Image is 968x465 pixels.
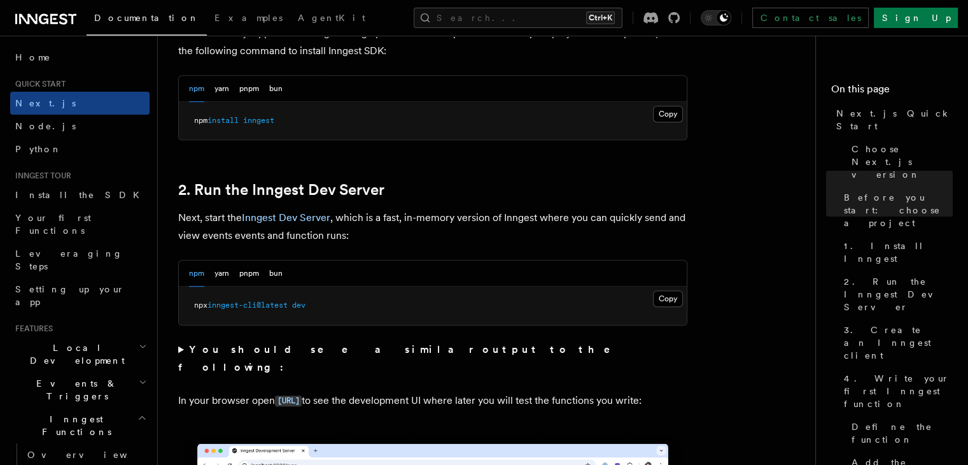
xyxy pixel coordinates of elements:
[844,191,953,229] span: Before you start: choose a project
[27,450,158,460] span: Overview
[10,46,150,69] a: Home
[194,301,207,310] span: npx
[194,116,207,125] span: npm
[178,341,687,376] summary: You should see a similar output to the following:
[10,115,150,138] a: Node.js
[15,213,91,236] span: Your first Functions
[94,13,199,23] span: Documentation
[178,343,628,373] strong: You should see a similar output to the following:
[844,240,953,265] span: 1. Install Inngest
[10,278,150,313] a: Setting up your app
[269,76,283,102] button: bun
[653,290,683,307] button: Copy
[15,248,123,271] span: Leveraging Steps
[852,143,953,181] span: Choose Next.js version
[214,13,283,23] span: Examples
[243,116,274,125] span: inngest
[10,206,150,242] a: Your first Functions
[839,270,953,318] a: 2. Run the Inngest Dev Server
[10,377,139,403] span: Events & Triggers
[189,76,204,102] button: npm
[207,301,288,310] span: inngest-cli@latest
[836,107,953,132] span: Next.js Quick Start
[10,138,150,161] a: Python
[839,367,953,415] a: 4. Write your first Inngest function
[242,211,330,224] a: Inngest Dev Server
[298,13,365,23] span: AgentKit
[839,186,953,234] a: Before you start: choose a project
[10,79,66,89] span: Quick start
[239,76,259,102] button: pnpm
[831,82,953,102] h4: On this page
[292,301,305,310] span: dev
[178,181,384,199] a: 2. Run the Inngest Dev Server
[844,372,953,410] span: 4. Write your first Inngest function
[275,396,302,406] code: [URL]
[10,92,150,115] a: Next.js
[269,261,283,287] button: bun
[87,4,207,36] a: Documentation
[214,261,229,287] button: yarn
[214,76,229,102] button: yarn
[846,415,953,451] a: Define the function
[844,275,953,313] span: 2. Run the Inngest Dev Server
[831,102,953,138] a: Next.js Quick Start
[874,8,958,28] a: Sign Up
[852,420,953,446] span: Define the function
[10,341,139,367] span: Local Development
[10,408,150,443] button: Inngest Functions
[844,324,953,362] span: 3. Create an Inngest client
[839,234,953,270] a: 1. Install Inngest
[10,336,150,372] button: Local Development
[752,8,869,28] a: Contact sales
[189,261,204,287] button: npm
[839,318,953,367] a: 3. Create an Inngest client
[275,394,302,406] a: [URL]
[653,106,683,122] button: Copy
[239,261,259,287] button: pnpm
[10,413,137,438] span: Inngest Functions
[178,24,687,60] p: With the Next.js app now running running open a new tab in your terminal. In your project directo...
[701,10,731,25] button: Toggle dark mode
[10,183,150,206] a: Install the SDK
[15,190,147,200] span: Install the SDK
[414,8,622,28] button: Search...Ctrl+K
[846,138,953,186] a: Choose Next.js version
[15,144,62,154] span: Python
[178,392,687,410] p: In your browser open to see the development UI where later you will test the functions you write:
[10,372,150,408] button: Events & Triggers
[10,171,71,181] span: Inngest tour
[290,4,373,34] a: AgentKit
[15,121,76,131] span: Node.js
[207,116,239,125] span: install
[586,11,615,24] kbd: Ctrl+K
[15,51,51,64] span: Home
[178,209,687,245] p: Next, start the , which is a fast, in-memory version of Inngest where you can quickly send and vi...
[10,324,53,334] span: Features
[15,284,125,307] span: Setting up your app
[10,242,150,278] a: Leveraging Steps
[15,98,76,108] span: Next.js
[207,4,290,34] a: Examples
